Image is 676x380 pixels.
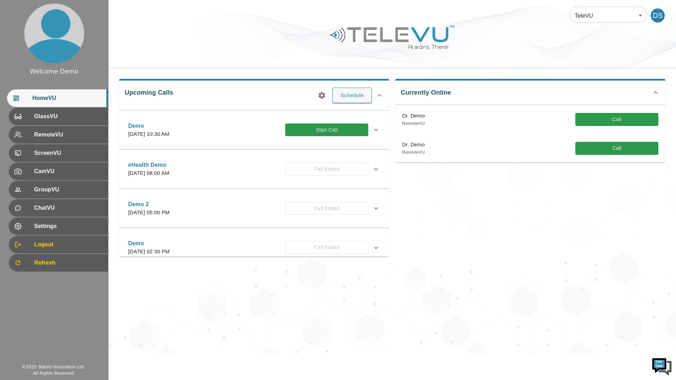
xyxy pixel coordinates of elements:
img: d_736959983_company_1615157101543_736959983 [12,33,30,50]
div: DS [651,8,665,23]
div: ScreenVU [9,144,108,162]
p: Demo [128,239,170,248]
p: RemoteVU [402,149,425,156]
p: Dr. Demo [402,112,425,120]
p: [DATE] 08:00 AM [128,169,169,177]
div: Chat with us now [37,37,118,46]
div: Demo 2[DATE] 05:00 PMCall Ended [123,196,386,221]
span: We're online! [41,89,97,160]
span: RemoteVU [34,131,102,139]
span: ScreenVU [34,149,102,157]
span: CamVU [34,167,102,176]
textarea: Type your message and hit 'Enter' [4,192,134,217]
div: GlassVU [9,108,108,125]
p: RemoteVU [402,120,425,127]
div: ChatVU [9,199,108,217]
span: GlassVU [34,112,102,121]
div: RemoteVU [9,126,108,144]
div: Demo[DATE] 10:30 AMStart Call [123,118,386,142]
button: Start Call [285,123,368,137]
img: Chat Widget [651,355,672,376]
span: HomeVU [32,94,102,102]
span: Logout [34,240,102,249]
div: Settings [9,217,108,235]
img: profile.png [24,4,84,63]
div: CamVU [9,163,108,180]
button: Call [575,142,658,155]
p: Dr. Demo [402,141,425,149]
div: All Rights Reserved [33,370,74,376]
button: Schedule [332,88,372,103]
div: Logout [9,236,108,253]
img: Logo [329,23,456,52]
div: HomeVU [7,89,108,107]
div: Minimize live chat window [115,4,132,20]
p: Demo 2 [128,200,170,209]
div: Welcome Demo [30,67,79,76]
span: Settings [34,222,102,230]
p: [DATE] 02:30 PM [128,248,170,256]
div: Refresh [9,254,108,272]
p: eHealth Demo [128,161,169,169]
button: Call [575,113,658,126]
p: [DATE] 10:30 AM [128,130,169,138]
p: [DATE] 05:00 PM [128,209,170,217]
span: Refresh [34,259,102,267]
div: TeleVU [570,6,647,25]
div: Demo[DATE] 02:30 PMCall Ended [123,235,386,260]
div: © 2025 TeleVU Innovation Ltd. [21,364,85,370]
div: eHealth Demo[DATE] 08:00 AMCall Ended [123,157,386,182]
p: Demo [128,122,169,130]
div: GroupVU [9,181,108,198]
span: GroupVU [34,185,102,194]
span: ChatVU [34,204,102,212]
